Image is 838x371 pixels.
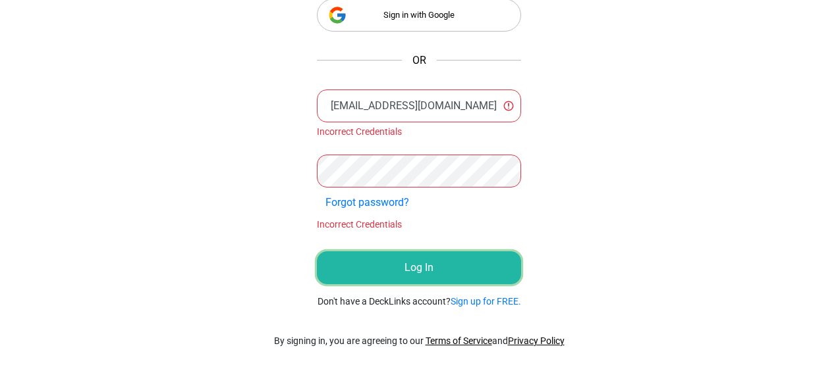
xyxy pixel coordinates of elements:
[317,125,521,139] div: Incorrect Credentials
[508,335,565,346] a: Privacy Policy
[412,53,426,68] span: OR
[317,190,418,215] button: Forgot password?
[318,295,521,309] small: Don't have a DeckLinks account?
[274,334,565,348] p: By signing in, you are agreeing to our and
[317,218,521,232] div: Incorrect Credentials
[426,335,492,346] a: Terms of Service
[317,251,521,284] button: Log In
[317,89,521,122] input: Enter your email
[451,296,521,307] a: Sign up for FREE.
